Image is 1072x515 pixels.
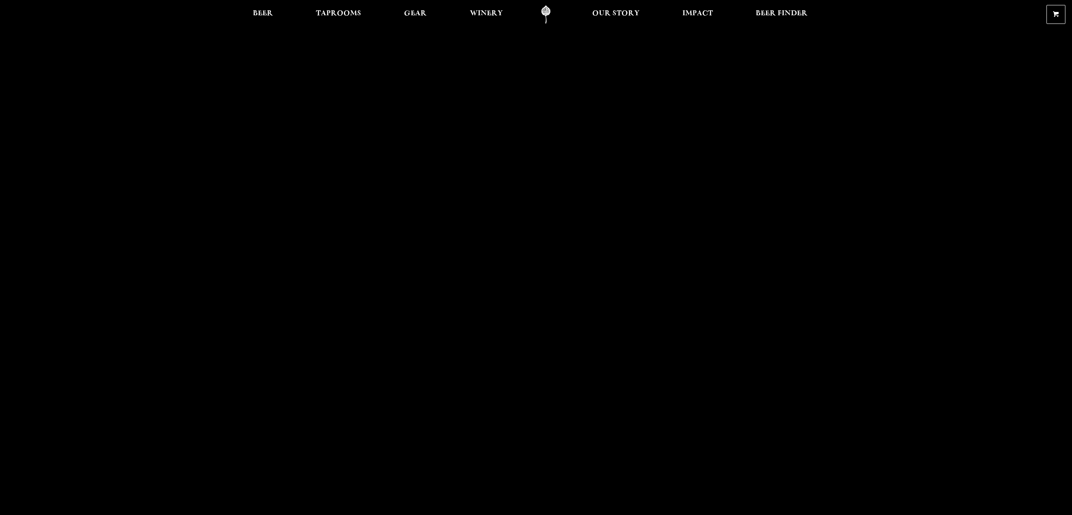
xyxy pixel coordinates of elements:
span: Our Story [592,10,640,17]
span: Gear [404,10,427,17]
a: Gear [399,5,432,24]
span: Beer Finder [756,10,808,17]
a: Odell Home [530,5,561,24]
span: Impact [682,10,713,17]
a: Winery [465,5,508,24]
a: Beer [248,5,278,24]
a: Taprooms [311,5,367,24]
a: Impact [677,5,718,24]
span: Taprooms [316,10,361,17]
span: Beer [253,10,273,17]
a: Our Story [587,5,645,24]
a: Beer Finder [750,5,813,24]
span: Winery [470,10,503,17]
